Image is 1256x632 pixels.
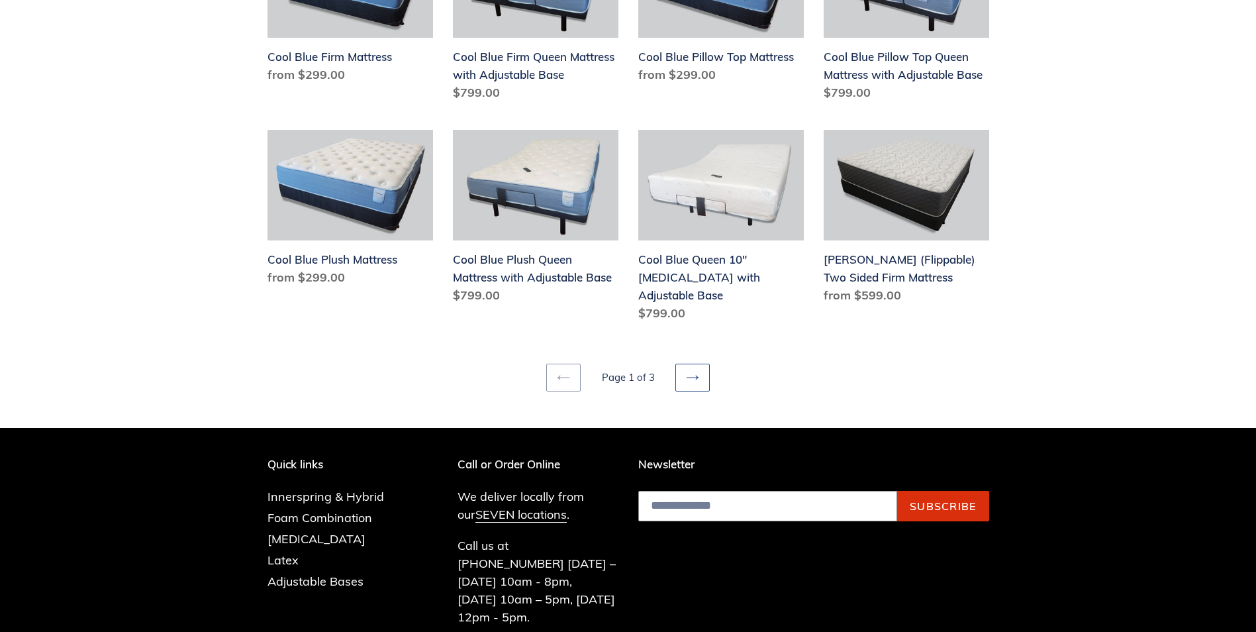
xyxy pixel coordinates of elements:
[897,491,989,521] button: Subscribe
[453,130,618,309] a: Cool Blue Plush Queen Mattress with Adjustable Base
[267,574,363,589] a: Adjustable Bases
[475,507,567,523] a: SEVEN locations
[267,489,384,504] a: Innerspring & Hybrid
[267,458,404,471] p: Quick links
[638,491,897,521] input: Email address
[910,500,977,513] span: Subscribe
[267,531,365,547] a: [MEDICAL_DATA]
[638,458,989,471] p: Newsletter
[267,553,299,568] a: Latex
[458,537,618,626] p: Call us at [PHONE_NUMBER] [DATE] – [DATE] 10am - 8pm, [DATE] 10am – 5pm, [DATE] 12pm - 5pm.
[824,130,989,309] a: Del Ray (Flippable) Two Sided Firm Mattress
[458,488,618,523] p: We deliver locally from our .
[638,130,804,327] a: Cool Blue Queen 10" Memory Foam with Adjustable Base
[583,370,673,386] li: Page 1 of 3
[458,458,618,471] p: Call or Order Online
[267,130,433,291] a: Cool Blue Plush Mattress
[267,510,372,525] a: Foam Combination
